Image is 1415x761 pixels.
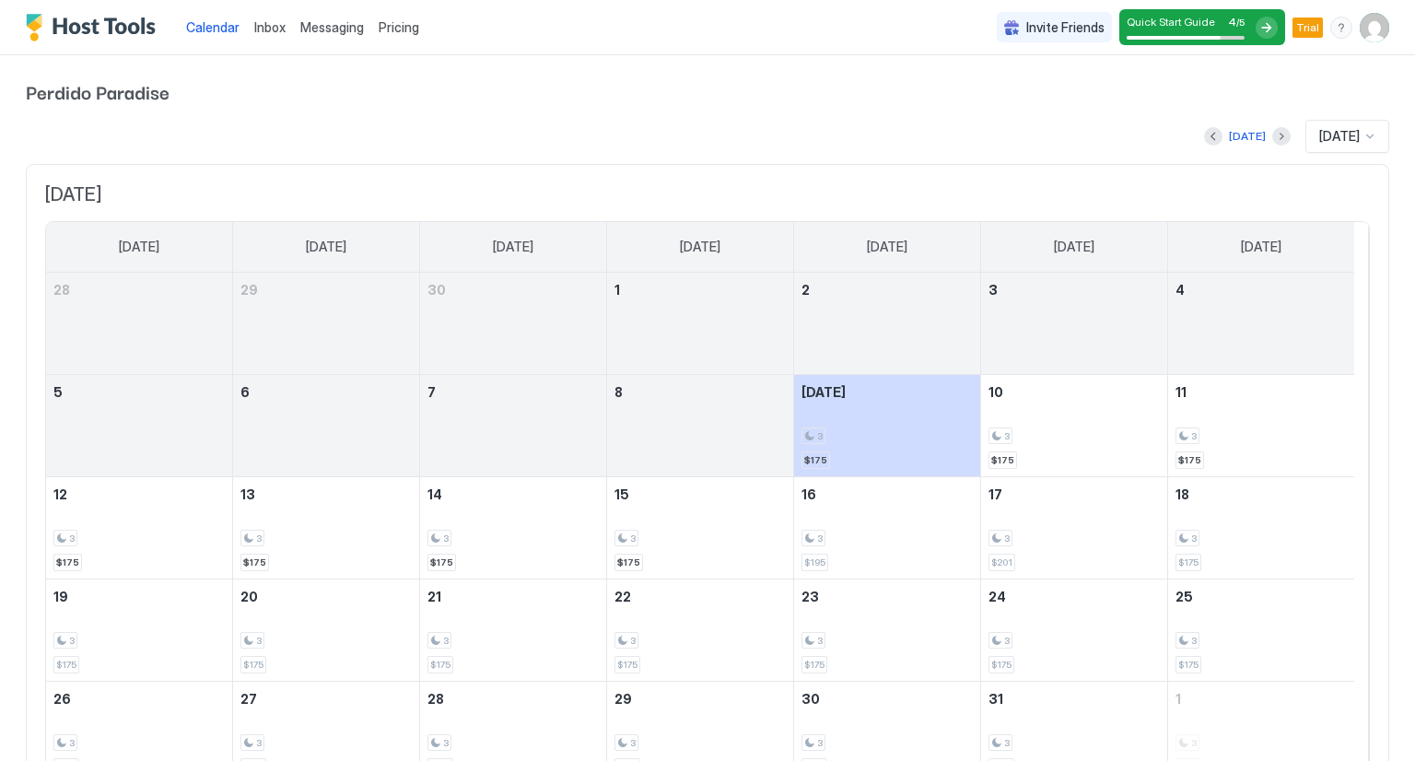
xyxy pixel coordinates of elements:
a: October 16, 2025 [794,477,980,511]
span: 3 [256,635,262,647]
td: September 28, 2025 [46,273,233,375]
td: October 5, 2025 [46,374,233,476]
span: 12 [53,486,67,502]
iframe: Intercom live chat [18,698,63,743]
span: 3 [1191,635,1197,647]
a: Thursday [848,222,926,272]
td: October 19, 2025 [46,579,233,681]
a: October 5, 2025 [46,375,232,409]
span: 3 [630,635,636,647]
span: 22 [614,589,631,604]
a: Saturday [1222,222,1300,272]
a: October 27, 2025 [233,682,419,716]
span: [DATE] [1054,239,1094,255]
span: 21 [427,589,441,604]
a: October 12, 2025 [46,477,232,511]
span: 28 [53,282,70,298]
span: 18 [1175,486,1189,502]
td: October 10, 2025 [980,374,1167,476]
a: October 18, 2025 [1168,477,1354,511]
a: October 29, 2025 [607,682,793,716]
td: September 30, 2025 [420,273,607,375]
span: [DATE] [493,239,533,255]
span: [DATE] [1319,128,1360,145]
span: 8 [614,384,623,400]
span: 19 [53,589,68,604]
td: September 29, 2025 [233,273,420,375]
td: October 18, 2025 [1167,476,1354,579]
span: 30 [801,691,820,707]
span: [DATE] [306,239,346,255]
a: Sunday [100,222,178,272]
a: Messaging [300,18,364,37]
a: October 14, 2025 [420,477,606,511]
span: [DATE] [45,183,1370,206]
span: 3 [256,533,262,544]
a: October 1, 2025 [607,273,793,307]
span: 26 [53,691,71,707]
span: Calendar [186,19,240,35]
span: $175 [1178,454,1201,466]
span: 3 [443,737,449,749]
a: October 15, 2025 [607,477,793,511]
span: $175 [804,454,827,466]
a: Host Tools Logo [26,14,164,41]
span: / 5 [1236,17,1245,29]
span: [DATE] [119,239,159,255]
td: October 3, 2025 [980,273,1167,375]
span: 3 [1191,430,1197,442]
a: October 25, 2025 [1168,580,1354,614]
a: Wednesday [661,222,739,272]
span: $175 [243,556,266,568]
span: 16 [801,486,816,502]
span: 3 [1004,635,1010,647]
span: 3 [69,737,75,749]
a: September 28, 2025 [46,273,232,307]
span: $175 [243,659,263,671]
span: $175 [617,659,637,671]
td: October 14, 2025 [420,476,607,579]
span: $175 [430,659,450,671]
span: 20 [240,589,258,604]
span: $195 [804,556,825,568]
span: [DATE] [680,239,720,255]
span: $175 [1178,659,1199,671]
span: 30 [427,282,446,298]
a: October 4, 2025 [1168,273,1354,307]
div: [DATE] [1229,128,1266,145]
td: October 25, 2025 [1167,579,1354,681]
a: October 24, 2025 [981,580,1167,614]
span: 14 [427,486,442,502]
a: Tuesday [474,222,552,272]
span: 1 [614,282,620,298]
a: Monday [287,222,365,272]
a: October 31, 2025 [981,682,1167,716]
span: 27 [240,691,257,707]
a: October 22, 2025 [607,580,793,614]
span: 5 [53,384,63,400]
td: October 15, 2025 [607,476,794,579]
span: 3 [988,282,998,298]
span: 3 [69,533,75,544]
td: October 20, 2025 [233,579,420,681]
span: $175 [991,454,1014,466]
span: Messaging [300,19,364,35]
span: 17 [988,486,1002,502]
span: Pricing [379,19,419,36]
div: menu [1330,17,1352,39]
span: Quick Start Guide [1127,15,1215,29]
a: Calendar [186,18,240,37]
span: 3 [1004,430,1010,442]
span: $201 [991,556,1012,568]
td: October 6, 2025 [233,374,420,476]
span: [DATE] [1241,239,1281,255]
span: Perdido Paradise [26,77,1389,105]
span: $175 [617,556,640,568]
span: 3 [443,533,449,544]
td: October 23, 2025 [793,579,980,681]
a: October 17, 2025 [981,477,1167,511]
span: $175 [804,659,824,671]
a: October 3, 2025 [981,273,1167,307]
span: 29 [614,691,632,707]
